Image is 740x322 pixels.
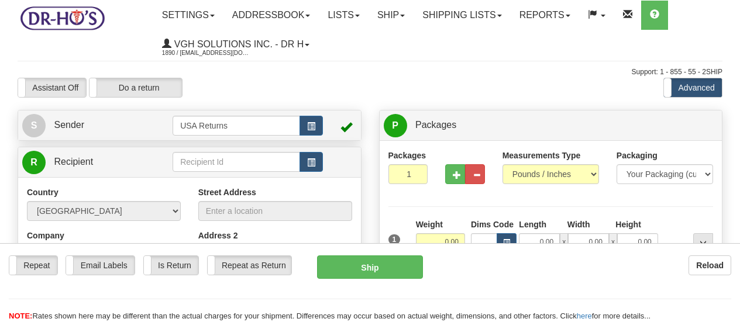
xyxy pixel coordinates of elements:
span: Packages [415,120,456,130]
span: 1890 / [EMAIL_ADDRESS][DOMAIN_NAME] [162,47,250,59]
input: Sender Id [173,116,300,136]
label: Assistant Off [18,78,86,97]
span: Sender [54,120,84,130]
label: Dims Code [471,219,513,230]
span: R [22,151,46,174]
div: Support: 1 - 855 - 55 - 2SHIP [18,67,722,77]
span: 1 [388,234,401,245]
label: Email Labels [66,256,135,275]
label: Advanced [664,78,722,97]
div: ... [693,233,713,251]
span: Recipient [54,157,93,167]
a: Shipping lists [414,1,510,30]
a: R Recipient [22,150,156,174]
a: Addressbook [223,1,319,30]
button: Ship [317,255,423,279]
a: S Sender [22,113,173,137]
label: Measurements Type [502,150,581,161]
a: Settings [153,1,223,30]
input: Recipient Id [173,152,300,172]
a: VGH Solutions Inc. - Dr H 1890 / [EMAIL_ADDRESS][DOMAIN_NAME] [153,30,318,59]
label: Weight [416,219,443,230]
input: Enter a location [198,201,352,221]
a: here [577,311,592,320]
label: Company [27,230,64,241]
label: Do a return [90,78,182,97]
label: Street Address [198,186,256,198]
iframe: chat widget [713,101,739,220]
a: Reports [511,1,579,30]
img: logo1890.jpg [18,3,107,33]
span: VGH Solutions Inc. - Dr H [171,39,304,49]
span: S [22,114,46,137]
span: P [384,114,407,137]
label: Address 2 [198,230,238,241]
a: P Packages [384,113,718,137]
label: Packaging [617,150,658,161]
span: x [560,233,568,251]
label: Is Return [144,256,198,275]
label: Length [519,219,546,230]
label: Repeat as Return [208,256,291,275]
label: Width [567,219,590,230]
label: Packages [388,150,426,161]
label: Repeat [9,256,57,275]
label: Country [27,186,58,198]
b: Reload [696,261,724,270]
span: NOTE: [9,311,32,320]
a: Ship [369,1,414,30]
a: Lists [319,1,368,30]
label: Height [615,219,641,230]
button: Reload [689,255,731,275]
span: x [609,233,617,251]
